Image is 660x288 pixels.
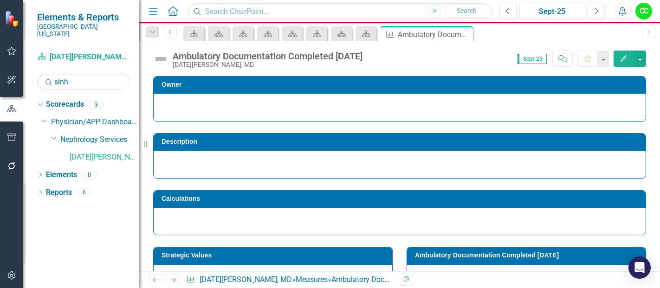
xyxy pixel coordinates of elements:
a: Scorecards [46,99,84,110]
h3: Owner [162,81,641,88]
input: Search ClearPoint... [188,3,492,19]
div: 6 [77,188,91,196]
div: 0 [82,171,97,179]
img: ClearPoint Strategy [5,11,21,27]
a: [DATE][PERSON_NAME], MD [37,52,130,63]
span: Search [457,7,477,14]
button: CC [635,3,652,19]
div: Ambulatory Documentation Completed [DATE] [398,29,471,40]
a: [DATE][PERSON_NAME], MD [70,152,139,163]
input: Search Below... [37,74,130,90]
span: Elements & Reports [37,12,130,23]
h3: Strategic Values [162,252,388,259]
a: Reports [46,187,72,198]
h3: Calculations [162,195,641,202]
a: Measures [296,275,328,284]
div: Ambulatory Documentation Completed [DATE] [331,275,483,284]
div: » » [186,275,393,285]
button: Sept-25 [519,3,585,19]
button: Search [444,5,490,18]
a: [DATE][PERSON_NAME], MD [200,275,292,284]
h3: Description [162,138,641,145]
small: [GEOGRAPHIC_DATA][US_STATE] [37,23,130,38]
h3: Ambulatory Documentation Completed [DATE] [415,252,641,259]
div: Sept-25 [523,6,582,17]
div: Ambulatory Documentation Completed [DATE] [173,51,362,61]
a: Physician/APP Dashboards [51,117,139,128]
div: [DATE][PERSON_NAME], MD [173,61,362,68]
div: Open Intercom Messenger [628,256,651,279]
a: Elements [46,170,77,180]
span: Sept-25 [518,54,547,64]
div: 3 [89,101,104,109]
a: Nephrology Services [60,134,139,145]
img: Not Defined [153,51,168,66]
